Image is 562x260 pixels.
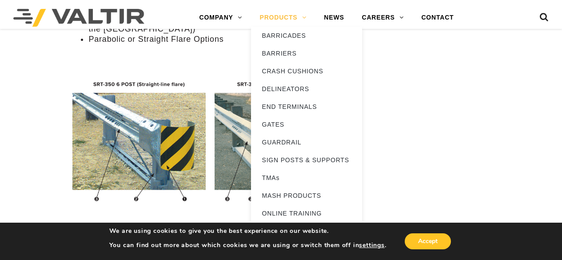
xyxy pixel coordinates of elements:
[251,169,362,187] a: TMAs
[251,27,362,44] a: BARRICADES
[412,9,462,27] a: CONTACT
[353,9,413,27] a: CAREERS
[251,116,362,133] a: GATES
[251,9,315,27] a: PRODUCTS
[251,98,362,116] a: END TERMINALS
[251,151,362,169] a: SIGN POSTS & SUPPORTS
[251,204,362,222] a: ONLINE TRAINING
[405,233,451,249] button: Accept
[251,133,362,151] a: GUARDRAIL
[109,241,387,249] p: You can find out more about which cookies we are using or switch them off in .
[109,227,387,235] p: We are using cookies to give you the best experience on our website.
[88,34,351,44] li: Parabolic or Straight Flare Options
[315,9,353,27] a: NEWS
[191,9,251,27] a: COMPANY
[359,241,384,249] button: settings
[251,44,362,62] a: BARRIERS
[251,80,362,98] a: DELINEATORS
[13,9,144,27] img: Valtir
[251,187,362,204] a: MASH PRODUCTS
[251,62,362,80] a: CRASH CUSHIONS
